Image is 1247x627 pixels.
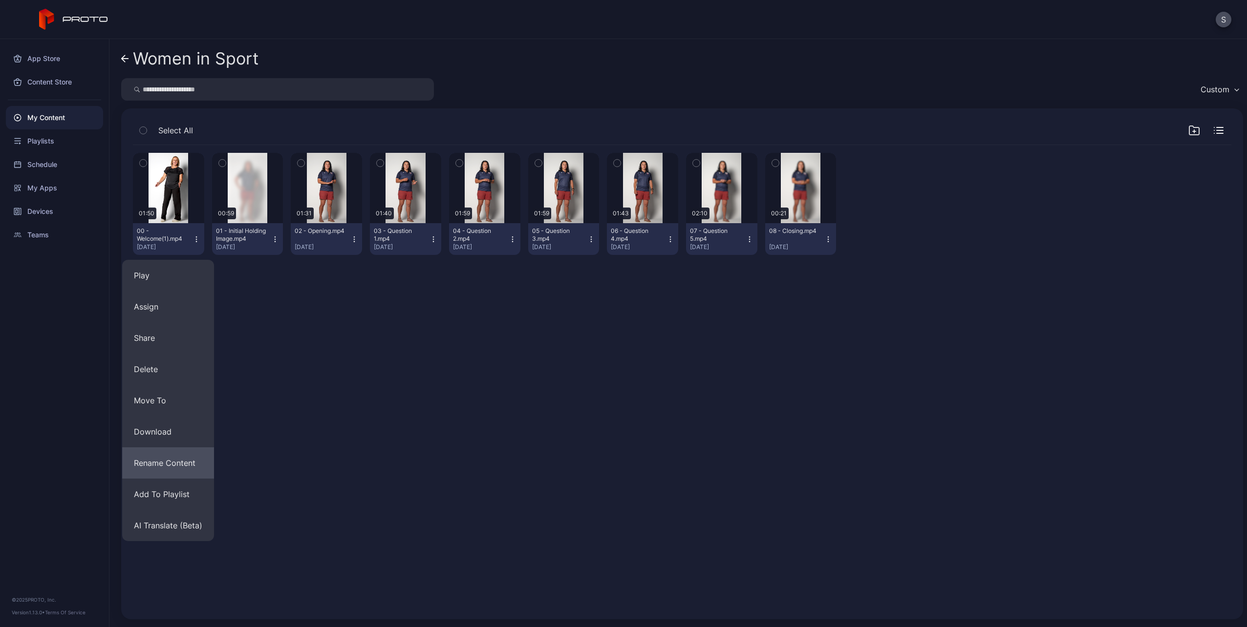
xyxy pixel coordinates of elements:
div: [DATE] [690,243,746,251]
a: Women in Sport [121,47,258,70]
div: 04 - Question 2.mp4 [453,227,507,243]
button: 02 - Opening.mp4[DATE] [291,223,362,255]
a: My Apps [6,176,103,200]
button: 00 - Welcome(1).mp4[DATE] [133,223,204,255]
div: [DATE] [216,243,272,251]
a: App Store [6,47,103,70]
div: 07 - Question 5.mp4 [690,227,744,243]
button: Share [122,322,214,354]
div: [DATE] [769,243,825,251]
button: Rename Content [122,447,214,479]
button: 06 - Question 4.mp4[DATE] [607,223,678,255]
div: [DATE] [532,243,588,251]
button: Add To Playlist [122,479,214,510]
div: 05 - Question 3.mp4 [532,227,586,243]
div: Women in Sport [133,49,258,68]
button: Delete [122,354,214,385]
button: 05 - Question 3.mp4[DATE] [528,223,600,255]
a: Terms Of Service [45,609,86,615]
button: Assign [122,291,214,322]
div: 01 - Initial Holding Image.mp4 [216,227,270,243]
a: Content Store [6,70,103,94]
div: [DATE] [453,243,509,251]
div: 03 - Question 1.mp4 [374,227,428,243]
button: Move To [122,385,214,416]
div: [DATE] [611,243,666,251]
a: Devices [6,200,103,223]
div: 08 - Closing.mp4 [769,227,823,235]
div: 00 - Welcome(1).mp4 [137,227,191,243]
span: Select All [158,125,193,136]
div: Custom [1201,84,1229,94]
button: 04 - Question 2.mp4[DATE] [449,223,520,255]
button: Custom [1196,78,1243,101]
button: Play [122,260,214,291]
div: 06 - Question 4.mp4 [611,227,665,243]
a: My Content [6,106,103,129]
a: Playlists [6,129,103,153]
a: Teams [6,223,103,247]
div: [DATE] [295,243,350,251]
button: 08 - Closing.mp4[DATE] [765,223,837,255]
div: [DATE] [137,243,193,251]
a: Schedule [6,153,103,176]
button: Download [122,416,214,447]
button: S [1216,12,1231,27]
button: 07 - Question 5.mp4[DATE] [686,223,757,255]
div: © 2025 PROTO, Inc. [12,596,97,604]
div: 02 - Opening.mp4 [295,227,348,235]
button: 03 - Question 1.mp4[DATE] [370,223,441,255]
span: Version 1.13.0 • [12,609,45,615]
button: 01 - Initial Holding Image.mp4[DATE] [212,223,283,255]
div: [DATE] [374,243,430,251]
button: AI Translate (Beta) [122,510,214,541]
